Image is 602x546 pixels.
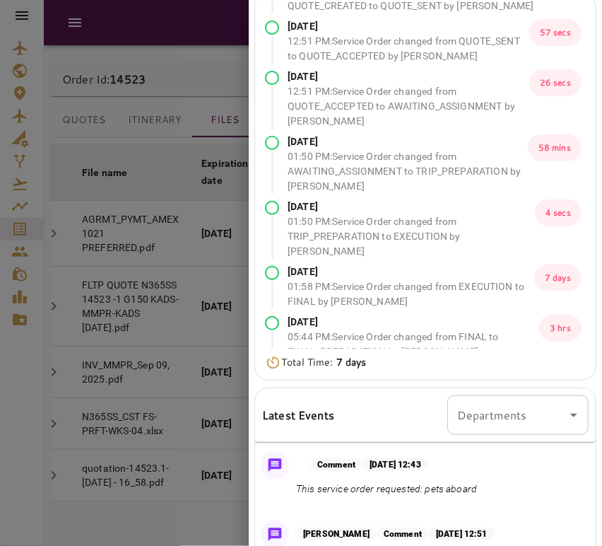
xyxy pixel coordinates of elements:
[288,69,529,84] p: [DATE]
[535,199,582,226] p: 4 secs
[288,19,529,34] p: [DATE]
[539,315,582,342] p: 3 hrs
[265,525,285,545] img: Message Icon
[281,355,367,370] p: Total Time:
[429,528,495,540] p: [DATE] 12:51
[262,406,334,424] h6: Latest Events
[288,149,528,194] p: 01:50 PM : Service Order changed from AWAITING_ASSIGNMENT to TRIP_PREPARATION by [PERSON_NAME]
[529,19,582,46] p: 57 secs
[265,455,285,475] img: Message Icon
[288,214,535,259] p: 01:50 PM : Service Order changed from TRIP_PREPARATION to EXECUTION by [PERSON_NAME]
[288,330,539,359] p: 05:44 PM : Service Order changed from FINAL to FINAL_PREPARATION by [PERSON_NAME]
[296,528,377,540] p: [PERSON_NAME]
[528,134,582,161] p: 58 mins
[288,265,534,279] p: [DATE]
[288,279,534,309] p: 01:58 PM : Service Order changed from EXECUTION to FINAL by [PERSON_NAME]
[564,405,584,425] button: Open
[288,34,529,64] p: 12:51 PM : Service Order changed from QUOTE_SENT to QUOTE_ACCEPTED by [PERSON_NAME]
[336,355,367,369] b: 7 days
[288,134,528,149] p: [DATE]
[529,69,582,96] p: 26 secs
[265,356,281,370] img: Timer Icon
[296,482,477,496] p: This service order requested: pets aboard
[288,199,535,214] p: [DATE]
[310,458,362,471] p: Comment
[288,84,529,129] p: 12:51 PM : Service Order changed from QUOTE_ACCEPTED to AWAITING_ASSIGNMENT by [PERSON_NAME]
[362,458,428,471] p: [DATE] 12:43
[534,265,582,291] p: 7 days
[377,528,429,540] p: Comment
[288,315,539,330] p: [DATE]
